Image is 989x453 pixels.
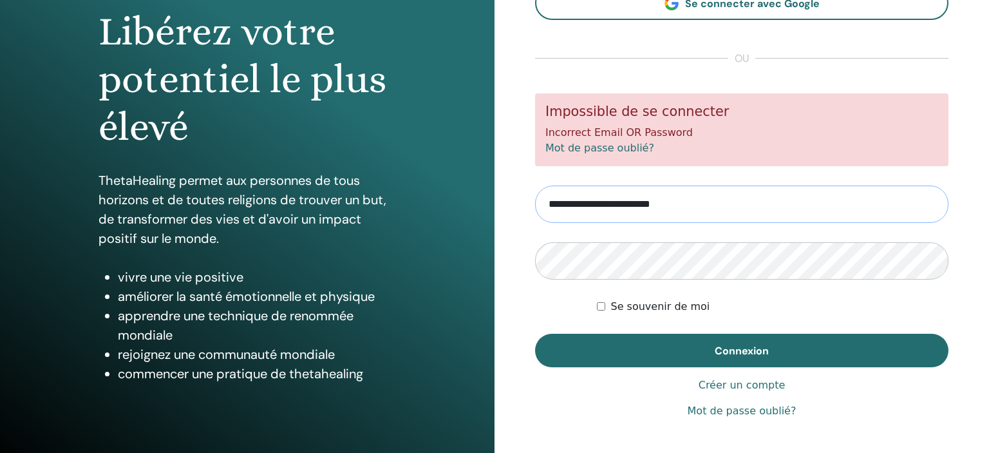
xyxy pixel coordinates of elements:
[545,104,938,120] h5: Impossible de se connecter
[699,378,786,393] a: Créer un compte
[610,299,710,314] label: Se souvenir de moi
[99,8,396,151] h1: Libérez votre potentiel le plus élevé
[715,344,769,358] span: Connexion
[545,142,654,154] a: Mot de passe oublié?
[535,93,948,166] div: Incorrect Email OR Password
[728,51,755,66] span: ou
[118,267,396,287] li: vivre une vie positive
[597,299,948,314] div: Keep me authenticated indefinitely or until I manually logout
[688,403,796,419] a: Mot de passe oublié?
[118,287,396,306] li: améliorer la santé émotionnelle et physique
[118,364,396,383] li: commencer une pratique de thetahealing
[535,334,948,367] button: Connexion
[99,171,396,248] p: ThetaHealing permet aux personnes de tous horizons et de toutes religions de trouver un but, de t...
[118,345,396,364] li: rejoignez une communauté mondiale
[118,306,396,345] li: apprendre une technique de renommée mondiale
